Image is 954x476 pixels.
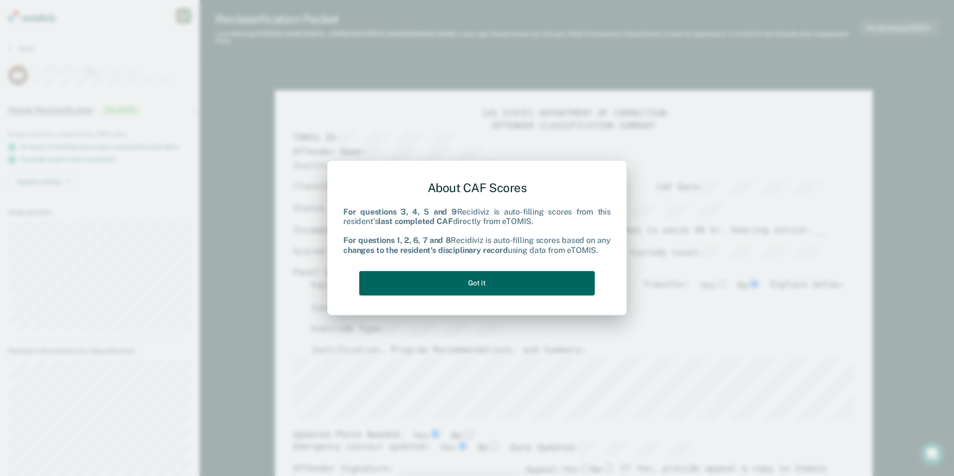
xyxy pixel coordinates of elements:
[343,207,611,255] div: Recidiviz is auto-filling scores from this resident's directly from eTOMIS. Recidiviz is auto-fil...
[343,236,451,245] b: For questions 1, 2, 6, 7 and 8
[378,217,453,226] b: last completed CAF
[343,173,611,203] div: About CAF Scores
[359,271,595,295] button: Got it
[343,207,457,217] b: For questions 3, 4, 5 and 9
[343,245,508,255] b: changes to the resident's disciplinary record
